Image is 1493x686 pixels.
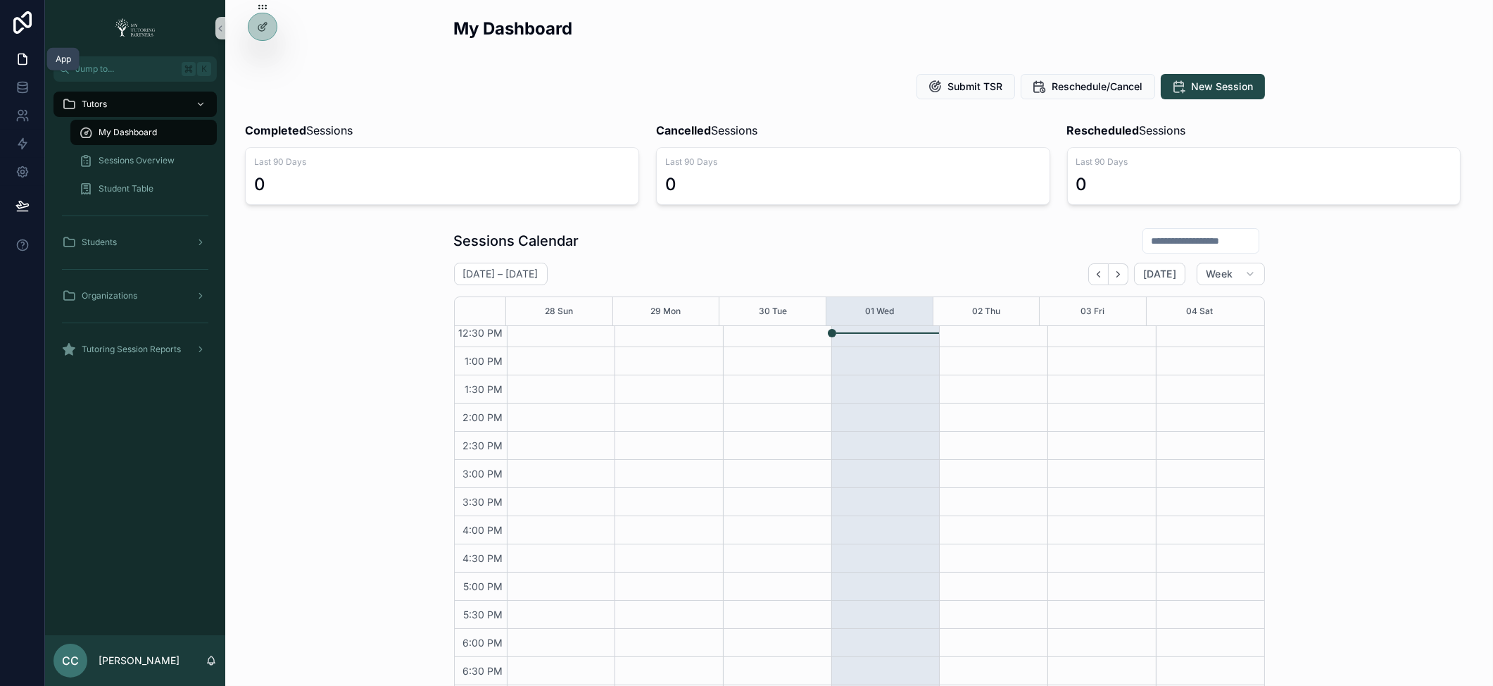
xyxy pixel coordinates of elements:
button: 04 Sat [1186,297,1213,325]
p: [PERSON_NAME] [99,654,179,668]
button: 02 Thu [972,297,1000,325]
span: Tutors [82,99,107,110]
a: Student Table [70,176,217,201]
span: Tutoring Session Reports [82,344,181,355]
h2: [DATE] – [DATE] [463,267,538,281]
h1: Sessions Calendar [454,231,579,251]
button: 03 Fri [1081,297,1104,325]
span: 4:00 PM [460,524,507,536]
button: 30 Tue [759,297,787,325]
a: Sessions Overview [70,148,217,173]
span: Sessions [1067,122,1186,139]
span: 5:00 PM [460,580,507,592]
span: My Dashboard [99,127,157,138]
button: Back [1088,263,1109,285]
span: Organizations [82,290,137,301]
h2: My Dashboard [454,17,573,40]
button: New Session [1161,74,1265,99]
span: 2:30 PM [460,439,507,451]
span: 12:30 PM [455,327,507,339]
button: 29 Mon [650,297,681,325]
div: 0 [665,173,676,196]
span: Last 90 Days [254,156,630,168]
span: 4:30 PM [460,552,507,564]
div: 0 [254,173,265,196]
strong: Rescheduled [1067,123,1140,137]
button: Next [1109,263,1128,285]
span: 1:00 PM [462,355,507,367]
strong: Cancelled [656,123,711,137]
div: scrollable content [45,82,225,380]
span: 6:30 PM [460,665,507,677]
button: Reschedule/Cancel [1021,74,1155,99]
span: Jump to... [75,63,176,75]
div: 0 [1076,173,1088,196]
span: Week [1206,268,1233,280]
button: Week [1197,263,1264,285]
span: CC [62,652,79,669]
button: [DATE] [1134,263,1185,285]
a: Tutoring Session Reports [53,337,217,362]
span: 3:00 PM [460,468,507,480]
strong: Completed [245,123,306,137]
button: 01 Wed [865,297,894,325]
img: App logo [111,17,160,39]
span: New Session [1192,80,1254,94]
button: 28 Sun [545,297,573,325]
span: 2:00 PM [460,411,507,423]
span: Students [82,237,117,248]
span: Sessions Overview [99,155,175,166]
span: Last 90 Days [1076,156,1452,168]
button: Submit TSR [916,74,1015,99]
button: Jump to...K [53,56,217,82]
span: [DATE] [1143,268,1176,280]
span: Sessions [656,122,757,139]
a: My Dashboard [70,120,217,145]
span: Reschedule/Cancel [1052,80,1143,94]
span: Sessions [245,122,353,139]
a: Tutors [53,92,217,117]
div: App [56,54,71,65]
span: Student Table [99,183,153,194]
a: Students [53,230,217,255]
span: Last 90 Days [665,156,1041,168]
a: Organizations [53,283,217,308]
span: 1:30 PM [462,383,507,395]
span: 6:00 PM [460,637,507,649]
span: 3:30 PM [460,496,507,508]
span: Submit TSR [948,80,1003,94]
span: 5:30 PM [460,609,507,620]
span: K [199,63,210,75]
